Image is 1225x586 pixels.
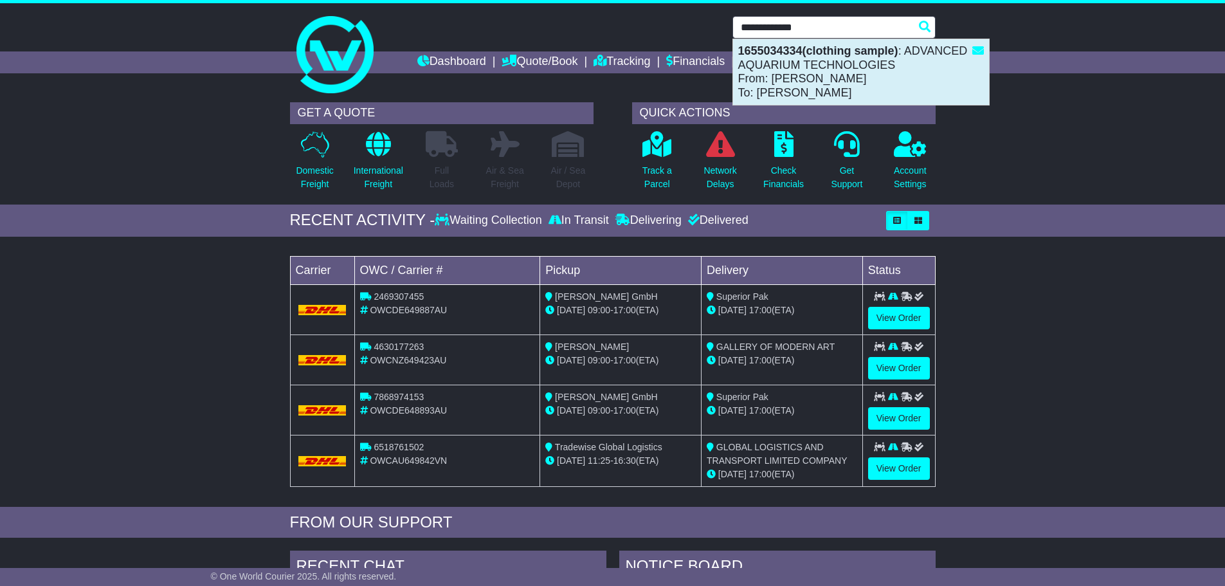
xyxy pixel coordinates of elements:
[707,442,848,466] span: GLOBAL LOGISTICS AND TRANSPORT LIMITED COMPANY
[588,305,610,315] span: 09:00
[435,214,545,228] div: Waiting Collection
[298,305,347,315] img: DHL.png
[749,305,772,315] span: 17:00
[290,211,435,230] div: RECENT ACTIVITY -
[718,469,747,479] span: [DATE]
[290,102,594,124] div: GET A QUOTE
[707,468,857,481] div: (ETA)
[703,164,736,191] p: Network Delays
[707,304,857,317] div: (ETA)
[588,455,610,466] span: 11:25
[868,407,930,430] a: View Order
[557,455,585,466] span: [DATE]
[290,513,936,532] div: FROM OUR SUPPORT
[354,256,540,284] td: OWC / Carrier #
[749,355,772,365] span: 17:00
[370,455,447,466] span: OWCAU649842VN
[557,305,585,315] span: [DATE]
[545,354,696,367] div: - (ETA)
[545,404,696,417] div: - (ETA)
[298,405,347,416] img: DHL.png
[894,164,927,191] p: Account Settings
[763,131,804,198] a: CheckFinancials
[862,256,935,284] td: Status
[551,164,586,191] p: Air / Sea Depot
[502,51,577,73] a: Quote/Book
[868,357,930,380] a: View Order
[354,164,403,191] p: International Freight
[619,551,936,585] div: NOTICE BOARD
[707,404,857,417] div: (ETA)
[555,291,657,302] span: [PERSON_NAME] GmbH
[486,164,524,191] p: Air & Sea Freight
[738,44,898,57] strong: 1655034334(clothing sample)
[426,164,458,191] p: Full Loads
[545,214,612,228] div: In Transit
[557,355,585,365] span: [DATE]
[555,442,662,452] span: Tradewise Global Logistics
[868,307,930,329] a: View Order
[557,405,585,416] span: [DATE]
[893,131,927,198] a: AccountSettings
[295,131,334,198] a: DomesticFreight
[545,304,696,317] div: - (ETA)
[374,342,424,352] span: 4630177263
[733,39,989,105] div: : ADVANCED AQUARIUM TECHNOLOGIES From: [PERSON_NAME] To: [PERSON_NAME]
[868,457,930,480] a: View Order
[831,164,862,191] p: Get Support
[613,405,636,416] span: 17:00
[716,291,768,302] span: Superior Pak
[588,405,610,416] span: 09:00
[374,442,424,452] span: 6518761502
[749,469,772,479] span: 17:00
[632,102,936,124] div: QUICK ACTIONS
[298,355,347,365] img: DHL.png
[211,571,397,581] span: © One World Courier 2025. All rights reserved.
[545,454,696,468] div: - (ETA)
[718,305,747,315] span: [DATE]
[613,355,636,365] span: 17:00
[763,164,804,191] p: Check Financials
[290,256,354,284] td: Carrier
[716,342,835,352] span: GALLERY OF MODERN ART
[642,164,672,191] p: Track a Parcel
[374,291,424,302] span: 2469307455
[613,305,636,315] span: 17:00
[417,51,486,73] a: Dashboard
[830,131,863,198] a: GetSupport
[718,405,747,416] span: [DATE]
[594,51,650,73] a: Tracking
[290,551,606,585] div: RECENT CHAT
[370,405,447,416] span: OWCDE648893AU
[703,131,737,198] a: NetworkDelays
[642,131,673,198] a: Track aParcel
[374,392,424,402] span: 7868974153
[666,51,725,73] a: Financials
[701,256,862,284] td: Delivery
[612,214,685,228] div: Delivering
[370,305,447,315] span: OWCDE649887AU
[370,355,446,365] span: OWCNZ649423AU
[588,355,610,365] span: 09:00
[555,342,629,352] span: [PERSON_NAME]
[718,355,747,365] span: [DATE]
[555,392,657,402] span: [PERSON_NAME] GmbH
[298,456,347,466] img: DHL.png
[353,131,404,198] a: InternationalFreight
[749,405,772,416] span: 17:00
[613,455,636,466] span: 16:30
[716,392,768,402] span: Superior Pak
[707,354,857,367] div: (ETA)
[540,256,702,284] td: Pickup
[296,164,333,191] p: Domestic Freight
[685,214,749,228] div: Delivered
